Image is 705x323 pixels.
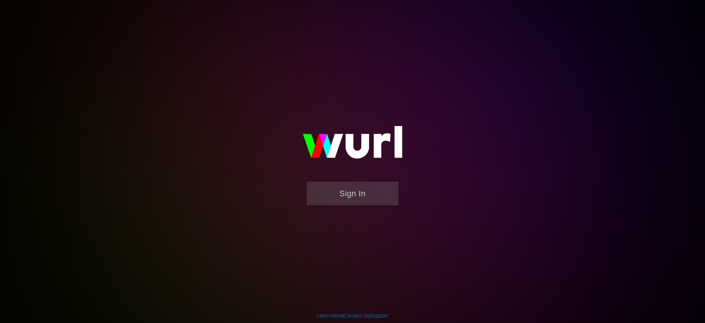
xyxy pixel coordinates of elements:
a: Support [370,313,388,319]
img: wurl-logo-on-black-223613ac3d8ba8fe6dc639794a292ebdb59501304c7dfd60c99c58986ef67473.svg [279,110,426,182]
button: Sign In [307,182,398,205]
a: Contact Us [344,313,369,319]
div: | | [317,312,388,319]
a: Learn More [317,313,343,319]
